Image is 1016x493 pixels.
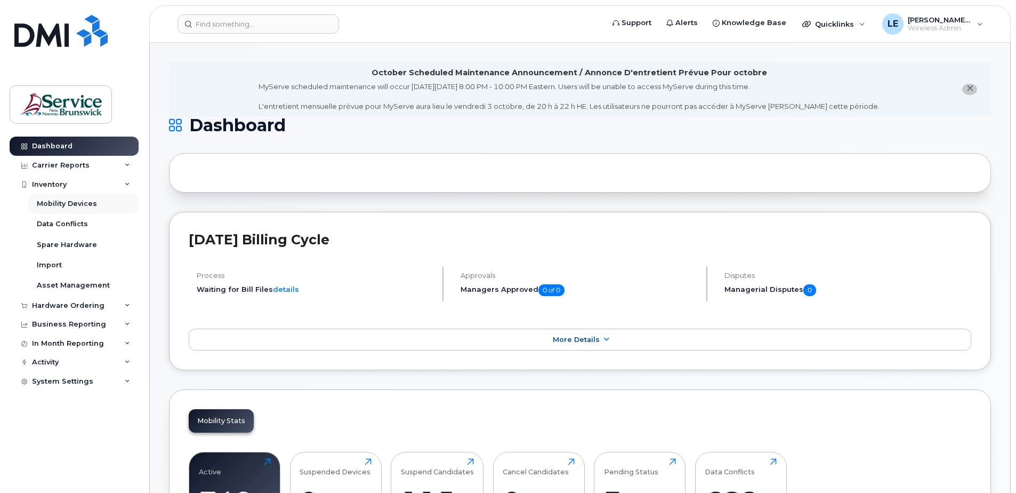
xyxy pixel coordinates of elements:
button: close notification [962,84,977,95]
div: Cancel Candidates [503,458,569,476]
h5: Managerial Disputes [724,284,971,296]
div: Suspend Candidates [401,458,474,476]
h2: [DATE] Billing Cycle [189,232,971,248]
h4: Process [197,272,433,280]
span: 0 [803,284,816,296]
h5: Managers Approved [461,284,697,296]
div: Suspended Devices [300,458,370,476]
li: Waiting for Bill Files [197,284,433,295]
div: MyServe scheduled maintenance will occur [DATE][DATE] 8:00 PM - 10:00 PM Eastern. Users will be u... [259,82,880,112]
span: 0 of 0 [538,284,565,296]
a: details [273,285,299,293]
div: October Scheduled Maintenance Announcement / Annonce D'entretient Prévue Pour octobre [372,67,767,78]
span: More Details [553,336,600,344]
div: Pending Status [604,458,658,476]
h4: Approvals [461,272,697,280]
h4: Disputes [724,272,971,280]
div: Data Conflicts [705,458,755,476]
div: Active [199,458,221,476]
span: Dashboard [189,117,286,133]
